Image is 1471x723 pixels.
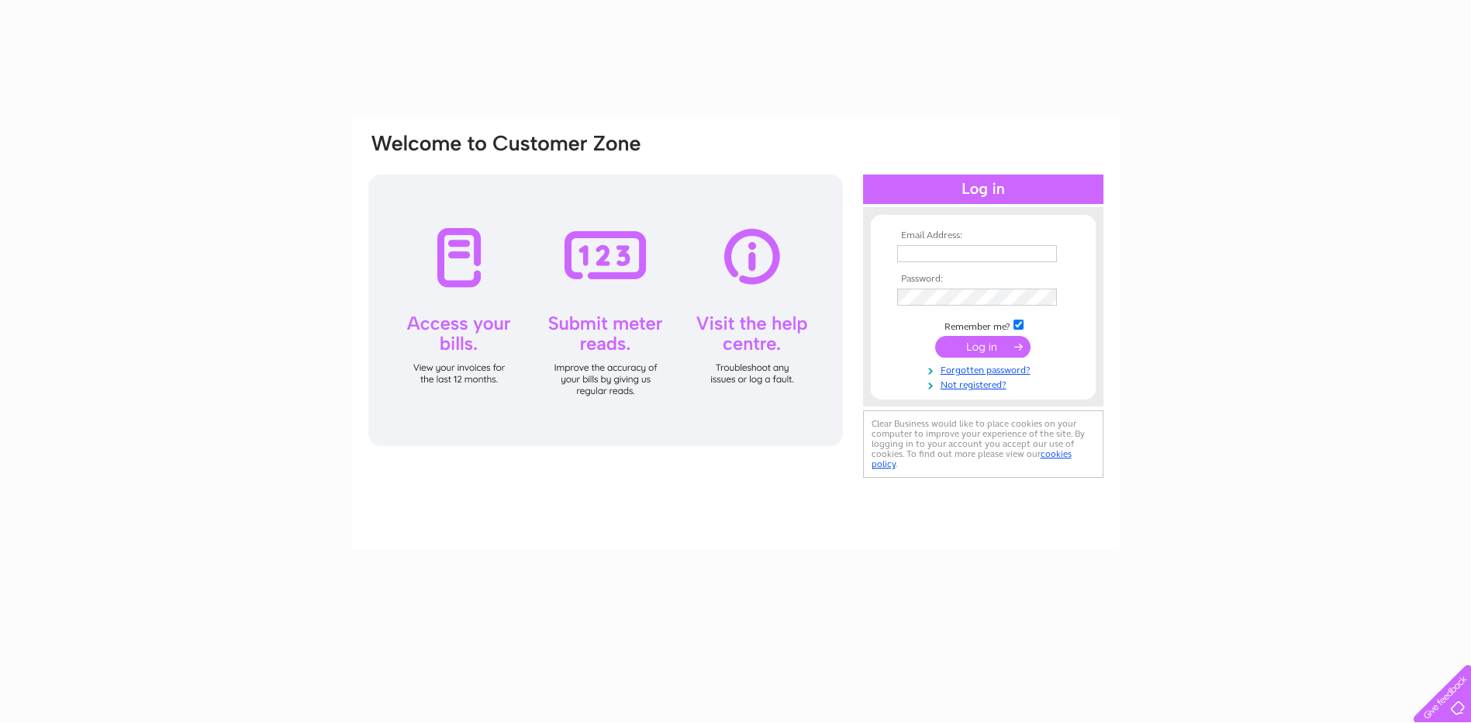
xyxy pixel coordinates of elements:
[935,336,1031,358] input: Submit
[893,317,1073,333] td: Remember me?
[872,448,1072,469] a: cookies policy
[897,376,1073,391] a: Not registered?
[863,410,1103,478] div: Clear Business would like to place cookies on your computer to improve your experience of the sit...
[897,361,1073,376] a: Forgotten password?
[893,274,1073,285] th: Password:
[893,230,1073,241] th: Email Address:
